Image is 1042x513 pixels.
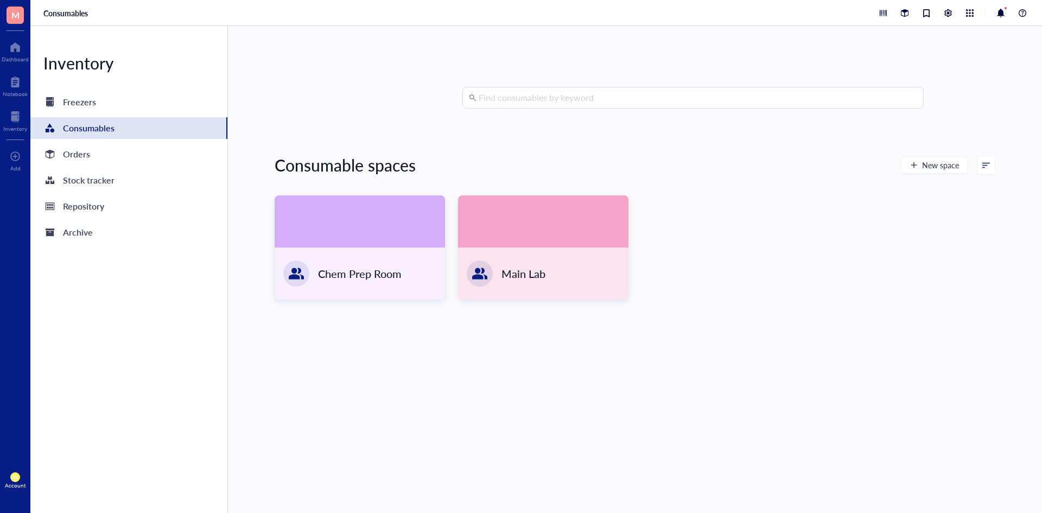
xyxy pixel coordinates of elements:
a: Dashboard [2,39,29,62]
a: Stock tracker [30,169,227,191]
a: Freezers [30,91,227,113]
div: Archive [63,225,93,240]
div: Orders [63,147,90,162]
span: M [11,8,20,22]
div: Notebook [3,91,28,97]
a: Repository [30,195,227,217]
a: Archive [30,221,227,243]
a: Inventory [3,108,27,132]
a: Consumables [43,8,90,18]
div: Dashboard [2,56,29,62]
div: Stock tracker [63,173,115,188]
div: Freezers [63,94,96,110]
div: Account [5,482,26,489]
div: Add [10,165,21,172]
a: Orders [30,143,227,165]
div: Inventory [30,52,227,74]
div: Inventory [3,125,27,132]
a: Consumables [30,117,227,139]
a: Notebook [3,73,28,97]
div: Consumables [63,121,115,136]
span: EN [12,474,18,479]
div: Consumable spaces [275,154,416,176]
div: Chem Prep Room [318,266,402,281]
button: New space [901,156,968,174]
div: Repository [63,199,104,214]
span: New space [922,161,959,169]
div: Main Lab [501,266,545,281]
